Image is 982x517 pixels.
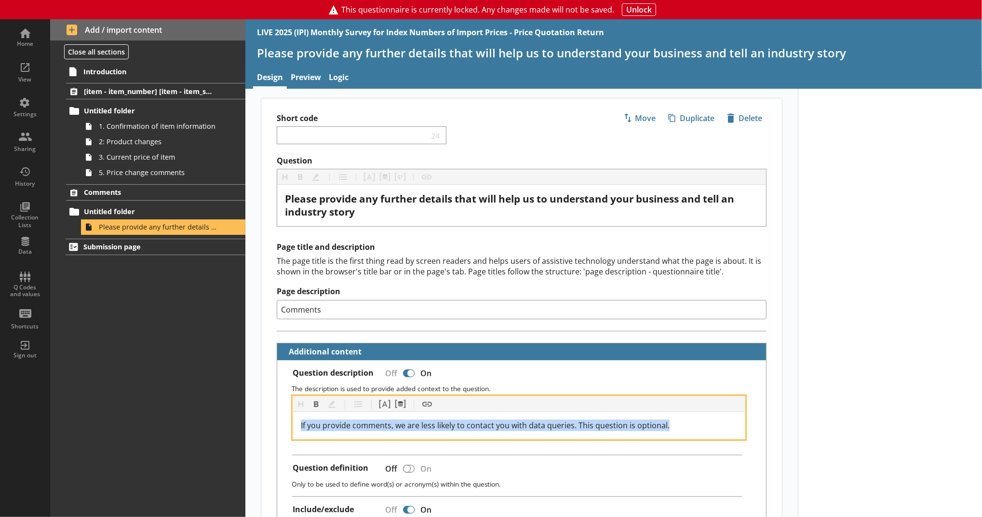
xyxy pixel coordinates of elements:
div: LIVE 2025 (IPI) Monthly Survey for Index Numbers of Import Prices - Price Quotation Return [257,27,604,38]
a: Design [253,68,287,89]
a: 1. Confirmation of item information [81,119,245,134]
a: Untitled folder [66,204,245,219]
label: Page description [277,286,767,297]
a: Untitled folder [66,103,245,119]
p: Only to be used to define word(s) or acronym(s) within the question. [292,479,758,489]
div: Off [377,460,401,477]
label: Short code [277,113,522,123]
div: Home [8,40,42,48]
li: Untitled folderPlease provide any further details that will help us to understand your business a... [70,204,246,235]
span: Introduction [83,67,213,76]
label: Question description [293,368,374,378]
button: Add / import content [50,19,245,41]
button: Close all sections [64,44,129,59]
div: History [8,180,42,188]
span: Comments [84,188,213,197]
a: 5. Price change comments [81,165,245,180]
a: [item - item_number] [item - item_specification_1] [66,83,245,99]
span: 24 [429,131,443,140]
div: Collection Lists [8,214,42,229]
a: Comments [66,184,245,201]
button: Unlock [622,3,656,16]
a: Please provide any further details that will help us to understand your business and tell an indu... [81,219,245,235]
li: CommentsUntitled folderPlease provide any further details that will help us to understand your bu... [50,184,245,235]
div: On [417,365,439,381]
button: Additional content [281,343,363,360]
span: If you provide comments, we are less likely to contact you with data queries. This question is op... [301,420,670,431]
span: 3. Current price of item [99,152,217,162]
span: 2: Product changes [99,137,217,146]
a: Preview [287,68,325,89]
div: Off [377,365,401,381]
a: Introduction [66,64,245,79]
button: Duplicate [664,110,719,126]
div: Settings [8,110,42,118]
li: Untitled folder1. Confirmation of item information2: Product changes3. Current price of item5. Pr... [70,103,246,180]
div: View [8,76,42,83]
label: Question definition [293,463,368,473]
div: Sharing [8,145,42,153]
li: [item - item_number] [item - item_specification_1]Untitled folder1. Confirmation of item informat... [50,83,245,180]
div: Question [285,192,758,218]
span: Delete [723,110,766,126]
span: Untitled folder [84,207,213,216]
div: Sign out [8,352,42,359]
label: Question [277,156,767,166]
h1: Please provide any further details that will help us to understand your business and tell an indu... [257,45,970,60]
button: Move [619,110,660,126]
label: Include/exclude [293,504,354,515]
span: Move [619,110,659,126]
div: Data [8,248,42,256]
h2: Page title and description [277,242,767,252]
button: Delete [723,110,767,126]
span: Untitled folder [84,106,213,115]
a: 3. Current price of item [81,150,245,165]
div: On [417,460,439,477]
span: Please provide any further details that will help us to understand your business and tell an indu... [99,222,217,231]
span: 5. Price change comments [99,168,217,177]
a: 2: Product changes [81,134,245,150]
span: Add / import content [67,25,229,35]
span: This questionnaire is currently locked. Any changes made will not be saved. [341,5,614,15]
div: Q Codes and values [8,284,42,298]
div: Shortcuts [8,323,42,330]
a: Submission page [66,239,245,255]
span: 1. Confirmation of item information [99,122,217,131]
span: Submission page [83,242,213,251]
a: Logic [325,68,352,89]
span: [item - item_number] [item - item_specification_1] [84,87,213,96]
div: The page title is the first thing read by screen readers and helps users of assistive technology ... [277,256,767,277]
span: Please provide any further details that will help us to understand your business and tell an indu... [285,192,737,218]
p: The description is used to provide added context to the question. [292,384,758,393]
span: Duplicate [664,110,718,126]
